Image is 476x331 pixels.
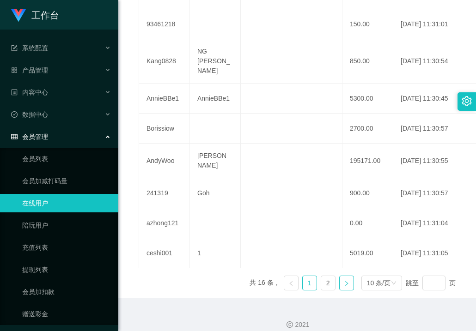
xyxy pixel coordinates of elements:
[367,276,391,290] div: 10 条/页
[22,283,111,301] a: 会员加扣款
[11,89,18,96] i: 图标: profile
[22,172,111,190] a: 会员加减打码量
[391,280,397,287] i: 图标: down
[22,238,111,257] a: 充值列表
[139,114,190,144] td: Borissiow
[11,89,48,96] span: 内容中心
[190,39,241,84] td: NG [PERSON_NAME]
[303,276,317,290] a: 1
[139,208,190,238] td: azhong121
[11,133,48,140] span: 会员管理
[11,66,48,74] span: 产品管理
[190,84,241,114] td: AnnieBBe1
[284,276,299,290] li: 上一页
[342,39,393,84] td: 850.00
[339,276,354,290] li: 下一页
[11,111,48,118] span: 数据中心
[342,178,393,208] td: 900.00
[139,9,190,39] td: 93461218
[190,178,241,208] td: Goh
[22,216,111,235] a: 陪玩用户
[139,178,190,208] td: 241319
[190,144,241,178] td: [PERSON_NAME]
[31,0,59,30] h1: 工作台
[342,84,393,114] td: 5300.00
[190,238,241,268] td: 1
[462,96,472,106] i: 图标: setting
[22,260,111,279] a: 提现列表
[288,281,294,286] i: 图标: left
[302,276,317,290] li: 1
[11,45,18,51] i: 图标: form
[250,276,280,290] li: 共 16 条，
[11,44,48,52] span: 系统配置
[287,321,293,328] i: 图标: copyright
[139,39,190,84] td: Kang0828
[342,114,393,144] td: 2700.00
[344,281,349,286] i: 图标: right
[321,276,336,290] li: 2
[22,150,111,168] a: 会员列表
[11,67,18,73] i: 图标: appstore-o
[139,144,190,178] td: AndyWoo
[342,144,393,178] td: 195171.00
[11,9,26,22] img: logo.9652507e.png
[342,208,393,238] td: 0.00
[342,9,393,39] td: 150.00
[342,238,393,268] td: 5019.00
[11,111,18,118] i: 图标: check-circle-o
[11,133,18,140] i: 图标: table
[11,11,59,18] a: 工作台
[22,305,111,323] a: 赠送彩金
[22,194,111,212] a: 在线用户
[406,276,456,290] div: 跳至 页
[126,320,469,330] div: 2021
[139,238,190,268] td: ceshi001
[139,84,190,114] td: AnnieBBe1
[321,276,335,290] a: 2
